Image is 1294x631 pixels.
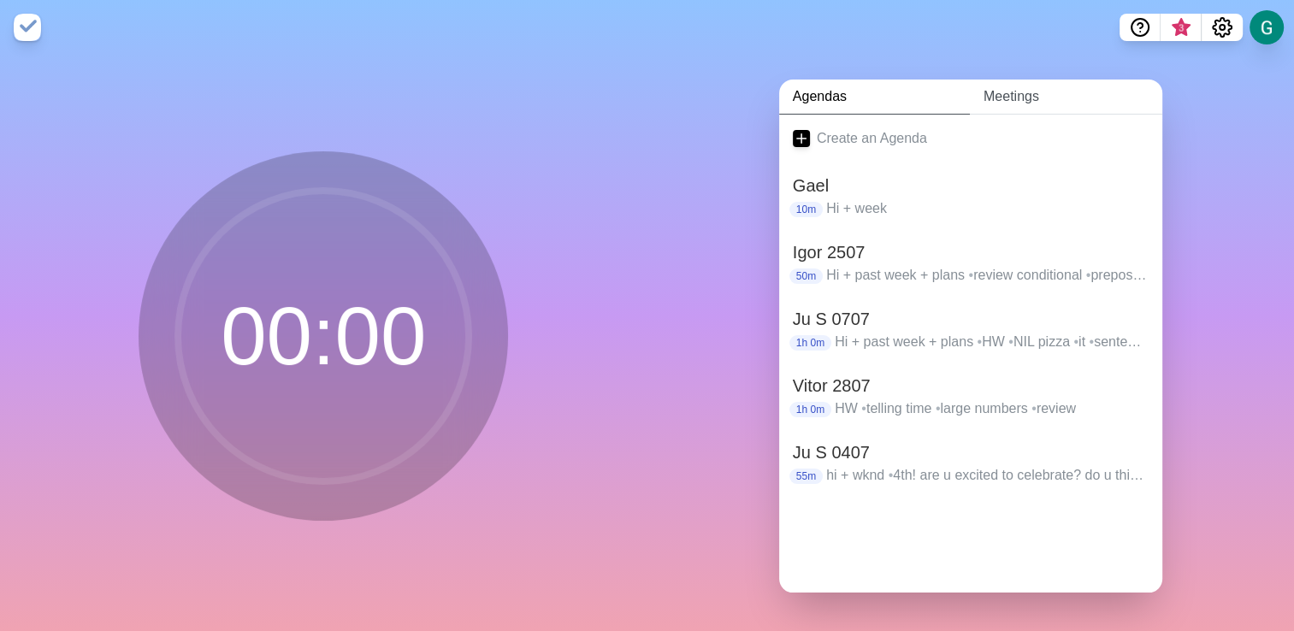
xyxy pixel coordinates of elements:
[826,198,1149,219] p: Hi + week
[1089,334,1094,349] span: •
[826,465,1149,486] p: hi + wknd 4th! are u excited to celebrate? do u think its diff? NIL pizza in on at (book)
[1161,14,1202,41] button: What’s new
[14,14,41,41] img: timeblocks logo
[789,268,823,284] p: 50m
[1174,21,1188,35] span: 3
[789,202,823,217] p: 10m
[793,173,1149,198] h2: Gael
[861,401,866,416] span: •
[793,239,1149,265] h2: Igor 2507
[779,80,970,115] a: Agendas
[793,306,1149,332] h2: Ju S 0707
[968,268,973,282] span: •
[789,335,831,351] p: 1h 0m
[977,334,982,349] span: •
[793,373,1149,398] h2: Vitor 2807
[789,402,831,417] p: 1h 0m
[835,332,1149,352] p: Hi + past week + plans HW NIL pizza it sentences
[1073,334,1078,349] span: •
[779,115,1162,162] a: Create an Agenda
[789,469,823,484] p: 55m
[1202,14,1243,41] button: Settings
[793,439,1149,465] h2: Ju S 0407
[826,265,1149,286] p: Hi + past week + plans review conditional prepositions + convo
[970,80,1162,115] a: Meetings
[835,398,1149,419] p: HW telling time large numbers review
[889,468,894,482] span: •
[936,401,941,416] span: •
[1120,14,1161,41] button: Help
[1086,268,1091,282] span: •
[1031,401,1037,416] span: •
[1008,334,1013,349] span: •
